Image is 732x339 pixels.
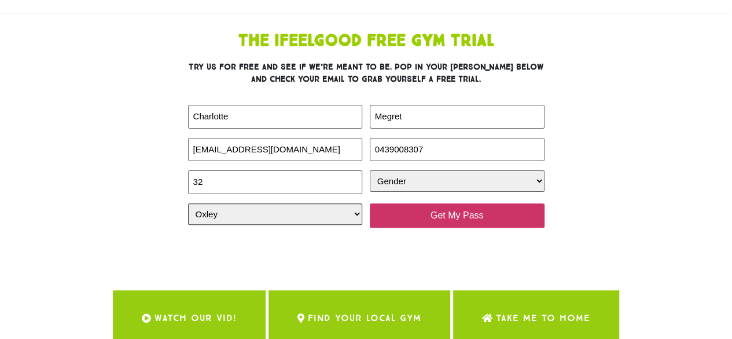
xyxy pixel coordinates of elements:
input: Email [188,138,363,162]
span: Take me to Home [496,302,590,334]
input: PHONE [370,138,545,162]
input: FIRST NAME [188,105,363,129]
input: Get My Pass [370,203,545,228]
h3: Try us for free and see if we’re meant to be. Pop in your [PERSON_NAME] below and check your emai... [188,61,545,85]
input: AGE [188,170,363,194]
span: Find Your Local Gym [308,302,421,334]
h1: The IfeelGood Free Gym Trial [112,33,621,49]
input: LAST NAME [370,105,545,129]
span: WATCH OUR VID! [155,302,237,334]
